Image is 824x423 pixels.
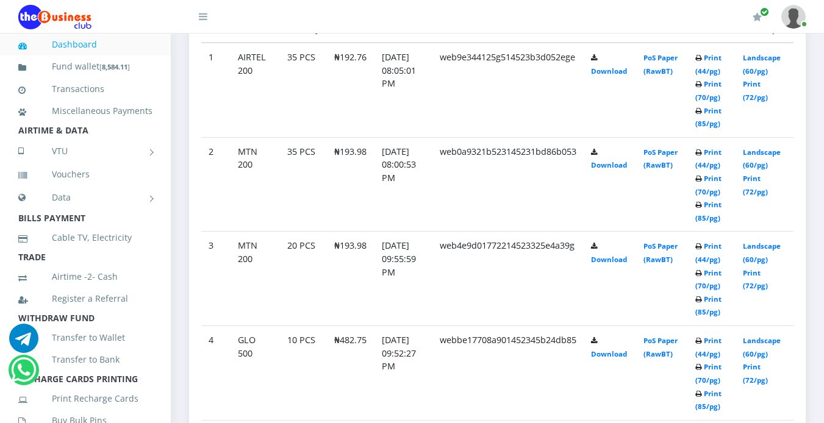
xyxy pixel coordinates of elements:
[743,336,781,358] a: Landscape (60/pg)
[695,53,722,76] a: Print (44/pg)
[695,148,722,170] a: Print (44/pg)
[432,232,584,326] td: web4e9d01772214523325e4a39g
[18,97,152,125] a: Miscellaneous Payments
[760,7,769,16] span: Renew/Upgrade Subscription
[201,43,231,137] td: 1
[743,268,768,291] a: Print (72/pg)
[643,336,678,358] a: PoS Paper (RawBT)
[18,75,152,103] a: Transactions
[753,12,762,22] i: Renew/Upgrade Subscription
[591,160,627,169] a: Download
[11,364,36,385] a: Chat for support
[695,241,722,264] a: Print (44/pg)
[743,174,768,196] a: Print (72/pg)
[591,349,627,358] a: Download
[9,333,38,353] a: Chat for support
[201,232,231,326] td: 3
[695,200,722,222] a: Print (85/pg)
[374,43,432,137] td: [DATE] 08:05:01 PM
[201,326,231,421] td: 4
[18,285,152,313] a: Register a Referral
[18,30,152,59] a: Dashboard
[643,53,678,76] a: PoS Paper (RawBT)
[643,148,678,170] a: PoS Paper (RawBT)
[591,255,627,264] a: Download
[327,137,374,232] td: ₦193.98
[432,137,584,232] td: web0a9321b523145231bd86b053
[18,224,152,252] a: Cable TV, Electricity
[695,389,722,411] a: Print (85/pg)
[280,137,327,232] td: 35 PCS
[18,160,152,188] a: Vouchers
[231,137,280,232] td: MTN 200
[695,336,722,358] a: Print (44/pg)
[695,106,722,129] a: Print (85/pg)
[18,385,152,413] a: Print Recharge Cards
[18,136,152,166] a: VTU
[18,346,152,374] a: Transfer to Bank
[432,326,584,421] td: webbe17708a901452345b24db85
[743,362,768,385] a: Print (72/pg)
[327,232,374,326] td: ₦193.98
[643,241,678,264] a: PoS Paper (RawBT)
[743,79,768,102] a: Print (72/pg)
[201,137,231,232] td: 2
[18,324,152,352] a: Transfer to Wallet
[432,43,584,137] td: web9e344125g514523b3d052ege
[280,326,327,421] td: 10 PCS
[743,241,781,264] a: Landscape (60/pg)
[695,362,722,385] a: Print (70/pg)
[280,43,327,137] td: 35 PCS
[280,232,327,326] td: 20 PCS
[231,326,280,421] td: GLO 500
[231,232,280,326] td: MTN 200
[18,263,152,291] a: Airtime -2- Cash
[374,232,432,326] td: [DATE] 09:55:59 PM
[99,62,130,71] small: [ ]
[743,148,781,170] a: Landscape (60/pg)
[327,43,374,137] td: ₦192.76
[695,79,722,102] a: Print (70/pg)
[743,53,781,76] a: Landscape (60/pg)
[374,137,432,232] td: [DATE] 08:00:53 PM
[231,43,280,137] td: AIRTEL 200
[102,62,127,71] b: 8,584.11
[327,326,374,421] td: ₦482.75
[591,66,627,76] a: Download
[695,294,722,317] a: Print (85/pg)
[18,182,152,213] a: Data
[374,326,432,421] td: [DATE] 09:52:27 PM
[695,174,722,196] a: Print (70/pg)
[695,268,722,291] a: Print (70/pg)
[781,5,806,29] img: User
[18,5,91,29] img: Logo
[18,52,152,81] a: Fund wallet[8,584.11]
